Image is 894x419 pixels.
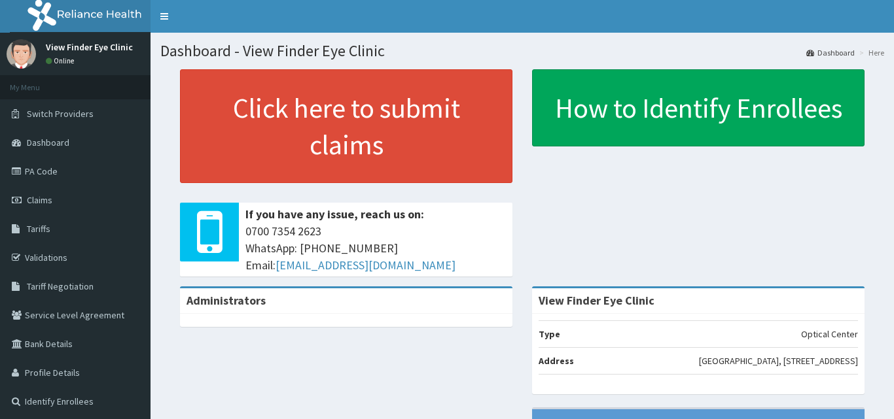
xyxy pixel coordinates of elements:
a: [EMAIL_ADDRESS][DOMAIN_NAME] [276,258,456,273]
span: Switch Providers [27,108,94,120]
span: Claims [27,194,52,206]
span: Tariffs [27,223,50,235]
a: Dashboard [806,47,855,58]
li: Here [856,47,884,58]
b: Type [539,328,560,340]
img: User Image [7,39,36,69]
p: View Finder Eye Clinic [46,42,133,52]
b: Administrators [187,293,266,308]
strong: View Finder Eye Clinic [539,293,654,308]
p: [GEOGRAPHIC_DATA], [STREET_ADDRESS] [699,354,858,367]
h1: Dashboard - View Finder Eye Clinic [160,42,884,59]
a: Click here to submit claims [180,69,512,183]
b: Address [539,355,574,367]
p: Optical Center [801,327,858,341]
span: Tariff Negotiation [27,280,94,292]
b: If you have any issue, reach us on: [245,207,424,222]
span: Dashboard [27,137,69,148]
a: How to Identify Enrollees [532,69,865,146]
span: 0700 7354 2623 WhatsApp: [PHONE_NUMBER] Email: [245,223,506,273]
a: Online [46,56,77,65]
